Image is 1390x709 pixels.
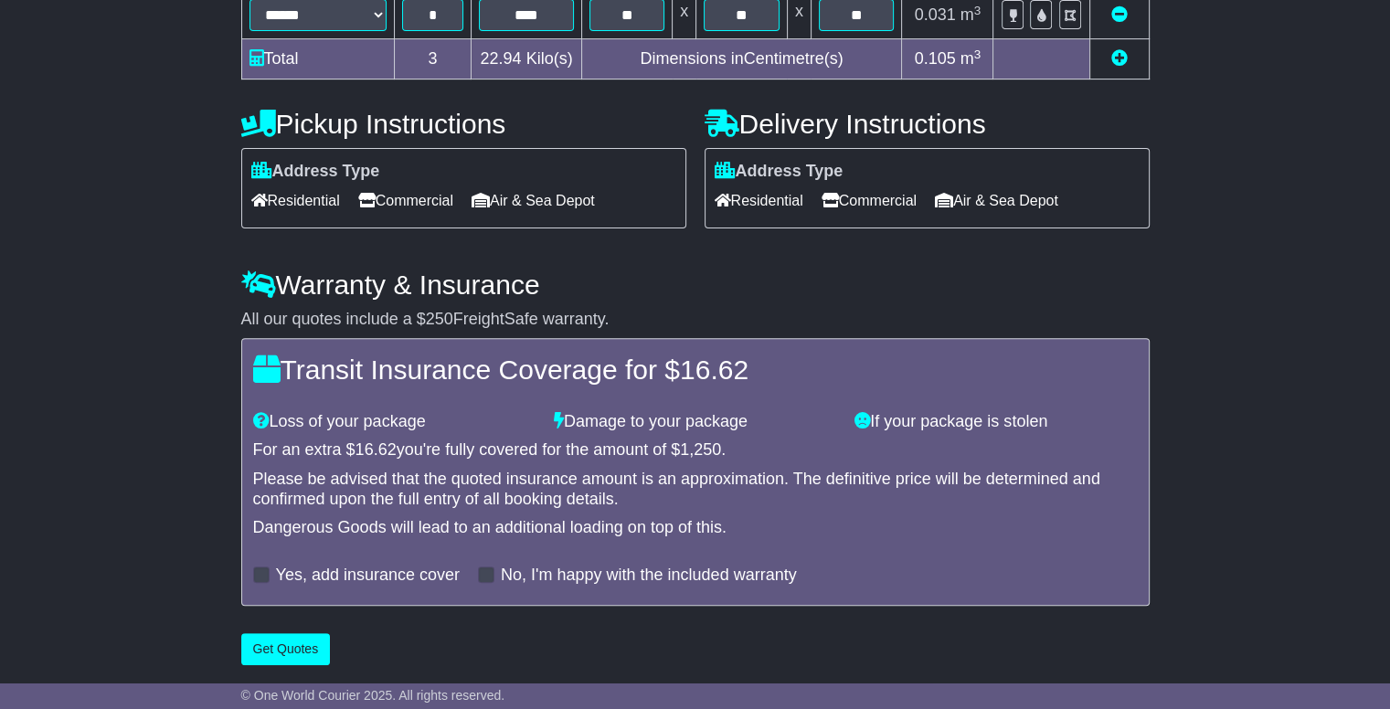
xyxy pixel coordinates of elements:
[915,5,956,24] span: 0.031
[472,186,595,215] span: Air & Sea Depot
[680,354,748,385] span: 16.62
[481,49,522,68] span: 22.94
[705,109,1150,139] h4: Delivery Instructions
[1111,49,1128,68] a: Add new item
[472,39,581,79] td: Kilo(s)
[241,310,1150,330] div: All our quotes include a $ FreightSafe warranty.
[1111,5,1128,24] a: Remove this item
[845,412,1146,432] div: If your package is stolen
[960,49,981,68] span: m
[935,186,1058,215] span: Air & Sea Depot
[715,186,803,215] span: Residential
[394,39,472,79] td: 3
[241,270,1150,300] h4: Warranty & Insurance
[241,688,505,703] span: © One World Courier 2025. All rights reserved.
[545,412,845,432] div: Damage to your package
[253,440,1138,460] div: For an extra $ you're fully covered for the amount of $ .
[974,48,981,61] sup: 3
[241,109,686,139] h4: Pickup Instructions
[715,162,844,182] label: Address Type
[358,186,453,215] span: Commercial
[253,470,1138,509] div: Please be advised that the quoted insurance amount is an approximation. The definitive price will...
[251,162,380,182] label: Address Type
[244,412,545,432] div: Loss of your package
[276,566,460,586] label: Yes, add insurance cover
[680,440,721,459] span: 1,250
[822,186,917,215] span: Commercial
[581,39,902,79] td: Dimensions in Centimetre(s)
[915,49,956,68] span: 0.105
[426,310,453,328] span: 250
[251,186,340,215] span: Residential
[355,440,397,459] span: 16.62
[960,5,981,24] span: m
[241,39,394,79] td: Total
[253,354,1138,385] h4: Transit Insurance Coverage for $
[253,518,1138,538] div: Dangerous Goods will lead to an additional loading on top of this.
[974,4,981,17] sup: 3
[501,566,797,586] label: No, I'm happy with the included warranty
[241,633,331,665] button: Get Quotes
